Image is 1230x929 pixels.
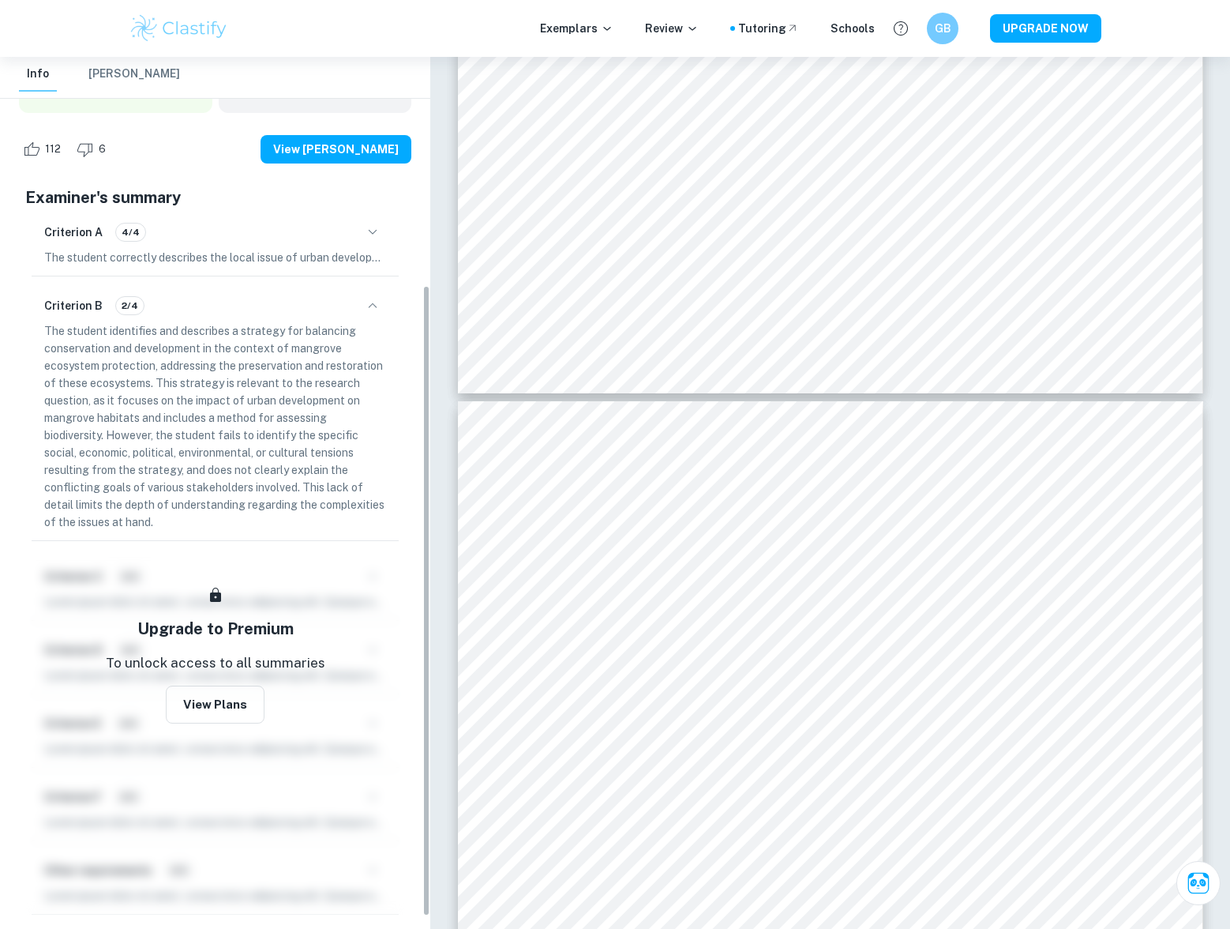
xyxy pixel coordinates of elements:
span: 6 [90,141,114,157]
button: Help and Feedback [887,15,914,42]
div: Like [19,137,69,162]
span: 2/4 [116,299,144,313]
button: View [PERSON_NAME] [261,135,411,164]
button: Ask Clai [1176,861,1221,905]
button: Info [19,57,57,92]
p: Review [645,20,699,37]
div: Dislike [73,137,114,162]
button: [PERSON_NAME] [88,57,180,92]
p: Exemplars [540,20,613,37]
button: View Plans [166,686,264,724]
h5: Examiner's summary [25,186,405,209]
p: To unlock access to all summaries [106,653,325,674]
a: Schools [831,20,875,37]
h5: Upgrade to Premium [137,617,294,641]
img: Clastify logo [129,13,229,44]
h6: Criterion B [44,297,103,314]
p: The student correctly describes the local issue of urban development's impact on mangrove species... [44,249,386,266]
button: UPGRADE NOW [990,14,1101,43]
h6: Criterion A [44,224,103,241]
span: 112 [36,141,69,157]
p: The student identifies and describes a strategy for balancing conservation and development in the... [44,322,386,531]
span: 4/4 [116,225,145,239]
a: Tutoring [738,20,799,37]
button: GB [927,13,958,44]
h6: GB [934,20,952,37]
